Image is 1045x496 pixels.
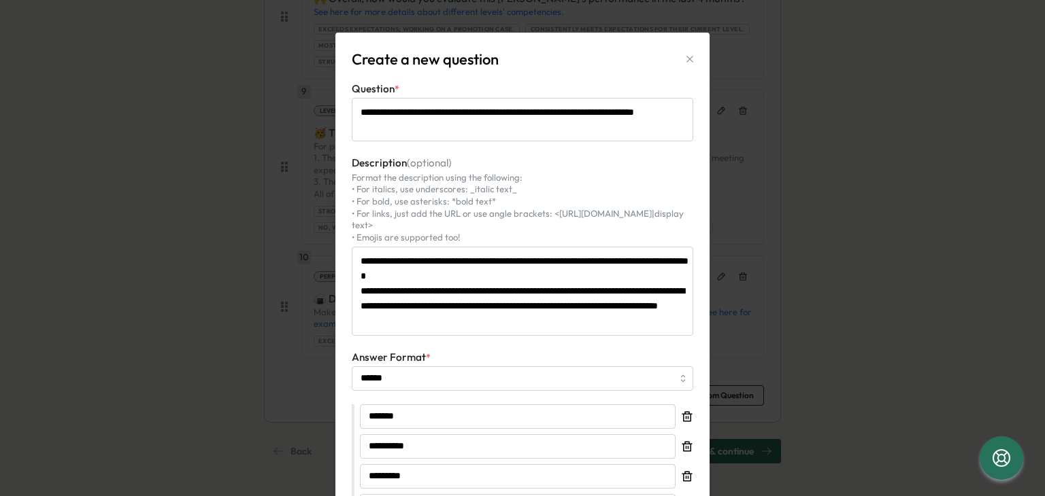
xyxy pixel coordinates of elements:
span: (optional) [407,156,452,169]
span: Format the description using the following: • For italics, use underscores: _italic text_ • For b... [352,172,684,243]
span: Answer Format [352,351,426,364]
p: Create a new question [352,49,499,70]
span: Question [352,82,395,95]
span: Description [352,156,452,169]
